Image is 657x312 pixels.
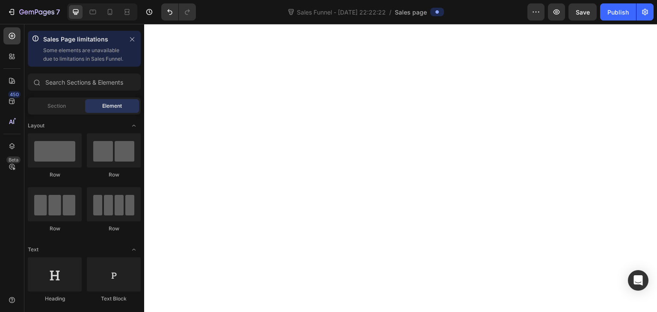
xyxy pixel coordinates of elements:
[3,3,64,21] button: 7
[607,8,629,17] div: Publish
[576,9,590,16] span: Save
[28,171,82,179] div: Row
[87,171,141,179] div: Row
[87,295,141,303] div: Text Block
[43,46,124,63] p: Some elements are unavailable due to limitations in Sales Funnel.
[144,24,657,312] iframe: Design area
[28,122,44,130] span: Layout
[28,246,38,253] span: Text
[127,119,141,132] span: Toggle open
[56,7,60,17] p: 7
[389,8,391,17] span: /
[28,74,141,91] input: Search Sections & Elements
[568,3,597,21] button: Save
[87,225,141,233] div: Row
[628,270,648,291] div: Open Intercom Messenger
[127,243,141,256] span: Toggle open
[8,91,21,98] div: 450
[600,3,636,21] button: Publish
[43,34,124,44] p: Sales Page limitations
[295,8,388,17] span: Sales Funnel - [DATE] 22:22:22
[28,225,82,233] div: Row
[6,156,21,163] div: Beta
[47,102,66,110] span: Section
[395,8,427,17] span: Sales page
[102,102,122,110] span: Element
[161,3,196,21] div: Undo/Redo
[28,295,82,303] div: Heading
